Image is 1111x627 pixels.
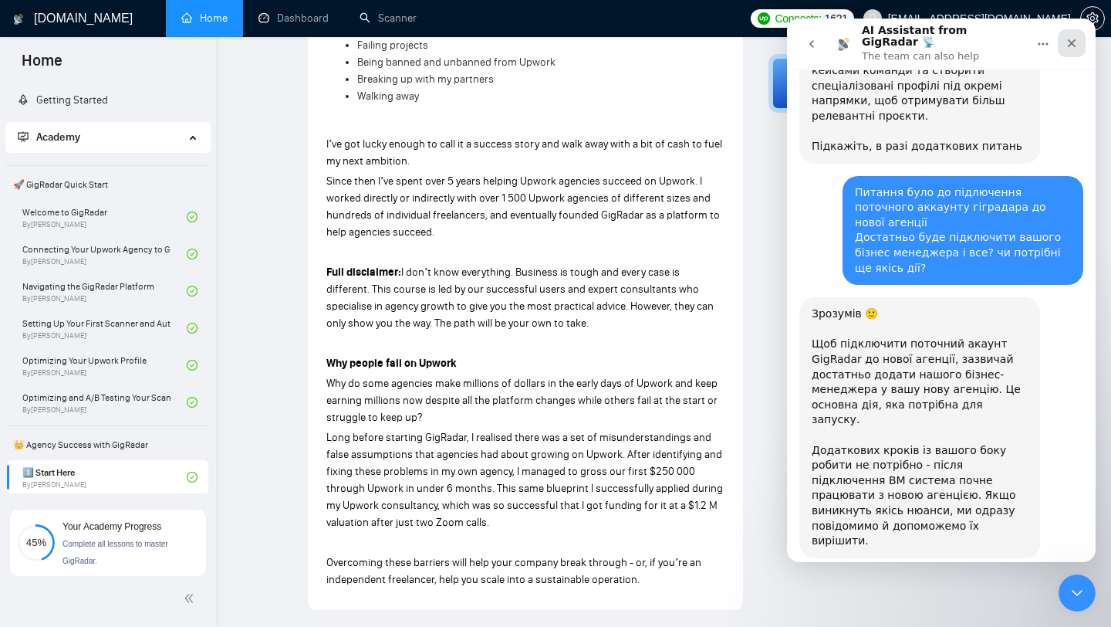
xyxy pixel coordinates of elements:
iframe: Intercom live chat [787,19,1096,562]
span: Connects: [775,10,821,27]
div: Питання було до підлючення поточного аккаунту гіградара до нової агенції Достатньо буде підключит... [68,167,284,258]
a: Optimizing and A/B Testing Your Scanner for Better ResultsBy[PERSON_NAME] [22,385,187,419]
span: Academy [36,130,80,144]
span: Failing projects [357,39,428,52]
a: homeHome [181,12,228,25]
span: Overcoming these barriers will help your company break through - or, if youʼre an independent fre... [326,556,701,586]
img: logo [13,7,24,32]
a: dashboardDashboard [258,12,329,25]
a: Optimizing Your Upwork ProfileBy[PERSON_NAME] [22,348,187,382]
span: Since then Iʼve spent over 5 years helping Upwork agencies succeed on Upwork. I worked directly o... [326,175,720,239]
span: 1621 [825,10,848,27]
a: setting [1080,12,1105,25]
span: check-circle [187,249,198,259]
a: 1️⃣ Start HereBy[PERSON_NAME] [22,460,187,494]
span: Home [9,49,75,82]
button: setting [1080,6,1105,31]
span: check-circle [187,323,198,334]
a: Setting Up Your First Scanner and Auto-BidderBy[PERSON_NAME] [22,311,187,345]
div: maksym.pavlichenko@sinova.dev says… [12,158,296,280]
span: user [867,13,878,24]
span: 👑 Agency Success with GigRadar [7,429,208,460]
span: I donʼt know everything. Business is tough and every case is different. This course is led by our... [326,266,714,330]
span: Breaking up with my partners [357,73,494,86]
strong: Why people fail on Upwork [326,357,457,370]
div: Nazar says… [12,279,296,552]
a: rocketGetting Started [18,93,108,107]
div: Зрозумів 🙂 ​ [25,288,241,318]
span: check-circle [187,212,198,222]
a: searchScanner [360,12,417,25]
span: setting [1081,12,1104,25]
span: fund-projection-screen [18,131,29,142]
span: Your Academy Progress [62,521,161,532]
span: check-circle [187,472,198,483]
span: check-circle [187,360,198,371]
div: Щоб підключити поточний акаунт GigRadar до нової агенції, зазвичай достатньо додати нашого бізнес... [25,318,241,424]
div: Питання було до підлючення поточного аккаунту гіградара до нової агенціїДостатньо буде підключити... [56,158,296,267]
span: check-circle [187,286,198,297]
span: Iʼve got lucky enough to call it a success story and walk away with a bit of cash to fuel my next... [326,137,722,168]
div: Зрозумів 🙂​Щоб підключити поточний акаунт GigRadar до нової агенції, зазвичай достатньо додати на... [12,279,253,540]
a: Welcome to GigRadarBy[PERSON_NAME] [22,200,187,234]
span: Long before starting GigRadar, I realised there was a set of misunderstandings and false assumpti... [326,431,723,529]
strong: Full disclaimer: [326,266,401,279]
a: Connecting Your Upwork Agency to GigRadarBy[PERSON_NAME] [22,237,187,271]
span: double-left [184,591,199,606]
div: Додаткових кроків із вашого боку робити не потрібно - після підключення BM система почне працюват... [25,425,241,530]
span: Being banned and unbanned from Upwork [357,56,555,69]
span: Walking away [357,90,419,103]
span: Complete all lessons to master GigRadar. [62,540,168,565]
iframe: Intercom live chat [1059,574,1096,612]
span: 45% [18,537,55,547]
a: Navigating the GigRadar PlatformBy[PERSON_NAME] [22,274,187,308]
span: Academy [18,130,80,144]
li: Getting Started [5,85,210,116]
span: 🚀 GigRadar Quick Start [7,169,208,200]
img: upwork-logo.png [758,12,770,25]
button: Next [768,54,1021,113]
span: Why do some agencies make millions of dollars in the early days of Upwork and keep earning millio... [326,377,718,424]
span: check-circle [187,397,198,408]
